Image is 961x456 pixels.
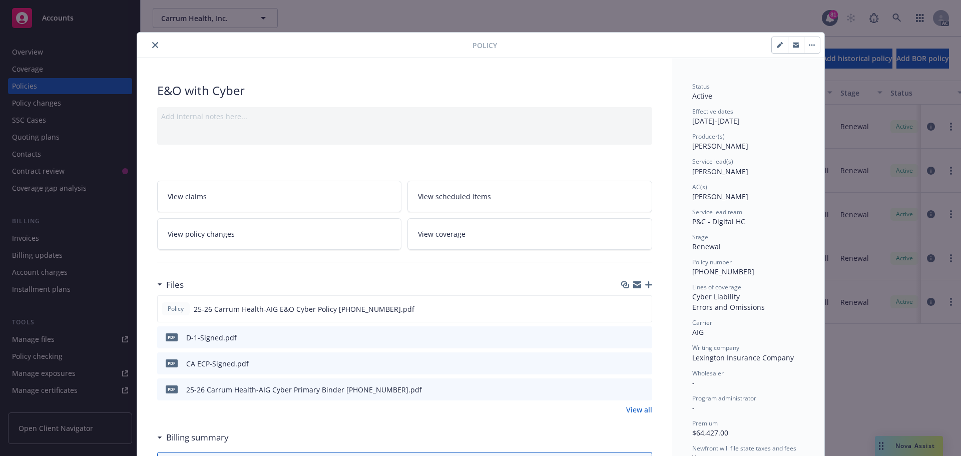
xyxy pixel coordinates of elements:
span: Status [692,82,710,91]
a: View claims [157,181,402,212]
span: Effective dates [692,107,733,116]
span: Policy number [692,258,732,266]
span: [PERSON_NAME] [692,167,748,176]
span: Service lead(s) [692,157,733,166]
span: AC(s) [692,183,707,191]
span: Policy [472,40,497,51]
div: [DATE] - [DATE] [692,107,804,126]
span: View policy changes [168,229,235,239]
button: preview file [639,358,648,369]
h3: Files [166,278,184,291]
span: Wholesaler [692,369,724,377]
span: View claims [168,191,207,202]
span: Policy [166,304,186,313]
div: Errors and Omissions [692,302,804,312]
button: download file [623,384,631,395]
span: pdf [166,333,178,341]
button: close [149,39,161,51]
span: Producer(s) [692,132,725,141]
span: pdf [166,359,178,367]
div: E&O with Cyber [157,82,652,99]
span: - [692,378,695,387]
div: Billing summary [157,431,229,444]
span: Lexington Insurance Company [692,353,794,362]
span: [PHONE_NUMBER] [692,267,754,276]
span: Writing company [692,343,739,352]
span: Premium [692,419,718,427]
a: View policy changes [157,218,402,250]
span: 25-26 Carrum Health-AIG E&O Cyber Policy [PHONE_NUMBER].pdf [194,304,414,314]
h3: Billing summary [166,431,229,444]
a: View all [626,404,652,415]
span: [PERSON_NAME] [692,192,748,201]
span: Newfront will file state taxes and fees [692,444,796,452]
span: $64,427.00 [692,428,728,437]
button: download file [623,304,631,314]
div: CA ECP-Signed.pdf [186,358,249,369]
span: AIG [692,327,704,337]
span: Lines of coverage [692,283,741,291]
span: View coverage [418,229,465,239]
button: download file [623,332,631,343]
div: Add internal notes here... [161,111,648,122]
span: Service lead team [692,208,742,216]
span: View scheduled items [418,191,491,202]
a: View coverage [407,218,652,250]
div: Cyber Liability [692,291,804,302]
div: 25-26 Carrum Health-AIG Cyber Primary Binder [PHONE_NUMBER].pdf [186,384,422,395]
button: preview file [639,332,648,343]
div: D-1-Signed.pdf [186,332,237,343]
span: [PERSON_NAME] [692,141,748,151]
span: Carrier [692,318,712,327]
button: preview file [639,384,648,395]
span: Stage [692,233,708,241]
span: P&C - Digital HC [692,217,745,226]
button: download file [623,358,631,369]
span: - [692,403,695,412]
span: Active [692,91,712,101]
span: Program administrator [692,394,756,402]
span: pdf [166,385,178,393]
div: Files [157,278,184,291]
a: View scheduled items [407,181,652,212]
span: Renewal [692,242,721,251]
button: preview file [639,304,648,314]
